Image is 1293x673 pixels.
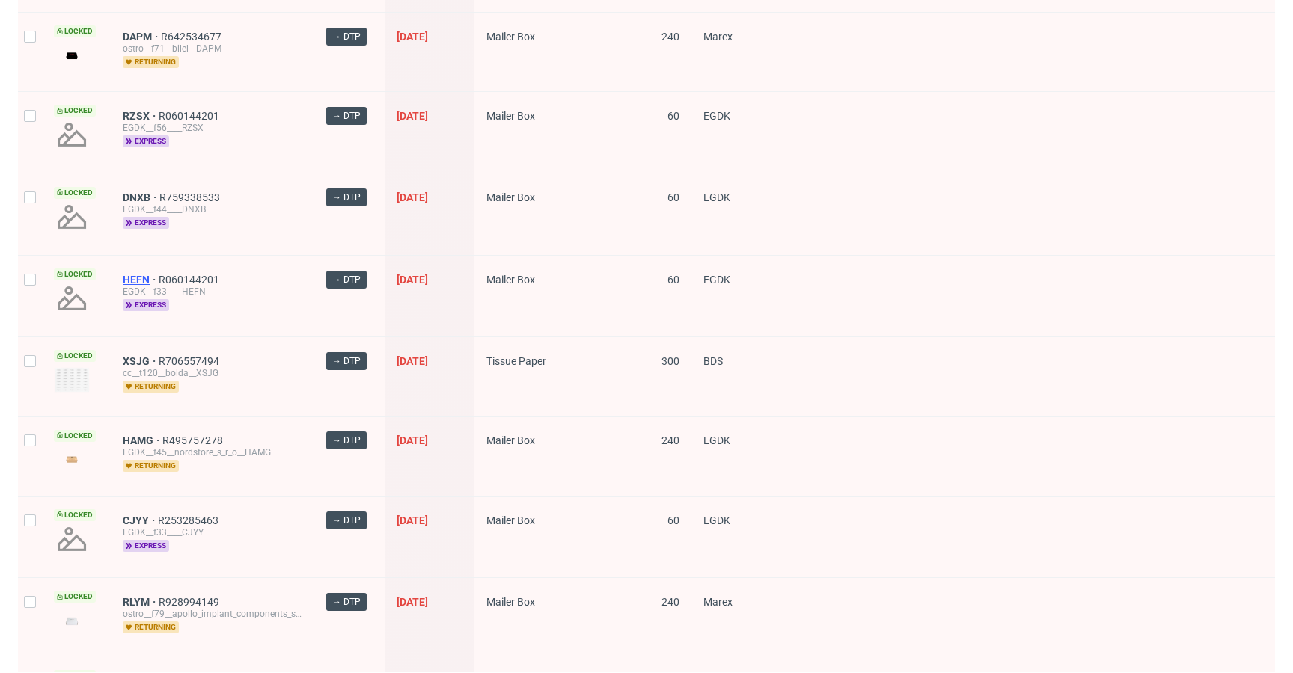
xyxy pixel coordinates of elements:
[159,191,223,203] a: R759338533
[54,430,96,442] span: Locked
[123,446,302,458] div: EGDK__f45__nordstore_s_r_o__HAMG
[123,460,179,472] span: returning
[486,596,535,608] span: Mailer Box
[54,280,90,316] img: no_design.png
[486,274,535,286] span: Mailer Box
[54,509,96,521] span: Locked
[123,56,179,68] span: returning
[703,31,733,43] span: Marex
[123,286,302,298] div: EGDK__f33____HEFN
[159,355,222,367] a: R706557494
[123,217,169,229] span: express
[123,43,302,55] div: ostro__f71__bilel__DAPM
[332,109,361,123] span: → DTP
[703,191,730,203] span: EGDK
[661,355,679,367] span: 300
[123,596,159,608] a: RLYM
[703,110,730,122] span: EGDK
[123,191,159,203] a: DNXB
[54,105,96,117] span: Locked
[486,434,535,446] span: Mailer Box
[397,434,428,446] span: [DATE]
[123,514,158,526] span: CJYY
[159,110,222,122] a: R060144201
[123,381,179,393] span: returning
[54,46,90,66] img: version_two_editor_design
[397,514,428,526] span: [DATE]
[667,110,679,122] span: 60
[123,621,179,633] span: returning
[159,274,222,286] a: R060144201
[703,434,730,446] span: EGDK
[54,268,96,280] span: Locked
[123,274,159,286] a: HEFN
[332,354,361,368] span: → DTP
[123,367,302,379] div: cc__t120__bolda__XSJG
[123,434,162,446] a: HAMG
[703,596,733,608] span: Marex
[54,199,90,235] img: no_design.png
[162,434,226,446] a: R495757278
[661,31,679,43] span: 240
[54,611,90,631] img: version_two_editor_design
[661,596,679,608] span: 240
[661,434,679,446] span: 240
[667,274,679,286] span: 60
[123,540,169,552] span: express
[332,191,361,204] span: → DTP
[54,521,90,557] img: no_design.png
[123,31,161,43] a: DAPM
[123,203,302,215] div: EGDK__f44____DNXB
[54,187,96,199] span: Locked
[397,355,428,367] span: [DATE]
[703,355,723,367] span: BDS
[54,25,96,37] span: Locked
[332,514,361,527] span: → DTP
[486,514,535,526] span: Mailer Box
[159,596,222,608] a: R928994149
[123,608,302,620] div: ostro__f79__apollo_implant_components_spolka_z_ograniczona_odpowiedzialnoscia__RLYM
[123,110,159,122] a: RZSX
[332,434,361,447] span: → DTP
[667,191,679,203] span: 60
[486,110,535,122] span: Mailer Box
[667,514,679,526] span: 60
[123,355,159,367] a: XSJG
[703,274,730,286] span: EGDK
[397,31,428,43] span: [DATE]
[397,110,428,122] span: [DATE]
[158,514,221,526] span: R253285463
[332,595,361,609] span: → DTP
[54,117,90,153] img: no_design.png
[486,191,535,203] span: Mailer Box
[332,30,361,43] span: → DTP
[397,596,428,608] span: [DATE]
[54,591,96,603] span: Locked
[397,274,428,286] span: [DATE]
[54,449,90,470] img: version_two_editor_design
[703,514,730,526] span: EGDK
[486,355,546,367] span: Tissue Paper
[123,122,302,134] div: EGDK__f56____RZSX
[332,273,361,286] span: → DTP
[123,299,169,311] span: express
[161,31,224,43] a: R642534677
[123,526,302,538] div: EGDK__f33____CJYY
[54,367,90,393] img: data
[397,191,428,203] span: [DATE]
[54,350,96,362] span: Locked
